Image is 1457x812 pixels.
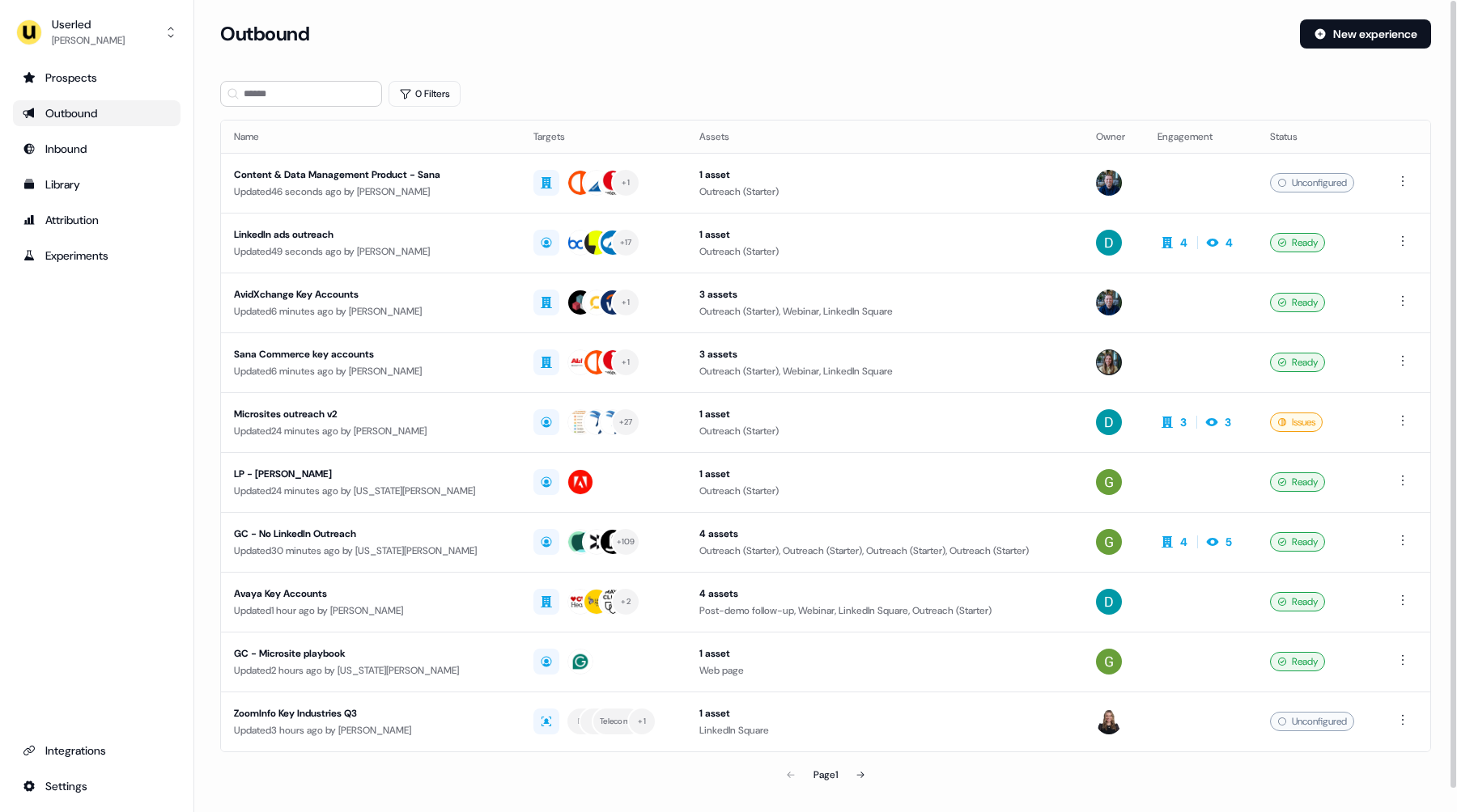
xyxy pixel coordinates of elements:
div: Experiments [23,247,171,264]
div: + 2 [621,594,631,609]
div: Unconfigured [1270,173,1354,192]
div: Telecommunications [600,714,635,729]
div: + 17 [620,235,632,250]
div: Outreach (Starter) [699,184,1069,200]
div: Outreach (Starter), Webinar, LinkedIn Square [699,363,1069,379]
img: Georgia [1096,529,1122,555]
div: Outreach (Starter), Outreach (Starter), Outreach (Starter), Outreach (Starter) [699,543,1069,559]
div: Updated 6 minutes ago by [PERSON_NAME] [234,303,508,319]
div: Ready [1270,233,1325,252]
div: Sana Commerce key accounts [234,346,508,362]
div: FinTech [578,714,605,729]
a: Go to attribution [13,207,181,233]
div: 4 assets [699,586,1069,602]
div: Outreach (Starter) [699,423,1069,439]
div: 3 assets [699,286,1069,302]
a: Go to templates [13,171,181,197]
div: Updated 24 minutes ago by [US_STATE][PERSON_NAME] [234,483,508,499]
button: Userled[PERSON_NAME] [13,13,181,52]
div: Userled [52,16,125,32]
th: Name [221,121,520,153]
div: GC - Microsite playbook [234,645,508,662]
div: Updated 49 seconds ago by [PERSON_NAME] [234,243,508,260]
div: 5 [1225,534,1232,550]
div: Outreach (Starter) [699,243,1069,260]
img: David [1096,409,1122,435]
div: Ready [1270,592,1325,611]
th: Status [1257,121,1380,153]
div: 1 asset [699,705,1069,721]
div: Updated 2 hours ago by [US_STATE][PERSON_NAME] [234,662,508,679]
a: Go to integrations [13,738,181,763]
div: 4 [1225,235,1233,251]
img: Georgia [1096,469,1122,495]
div: Settings [23,778,171,794]
h3: Outbound [220,22,309,46]
div: Unconfigured [1270,712,1354,731]
div: + 1 [622,295,630,310]
img: James [1096,170,1122,196]
div: Ready [1270,652,1325,671]
div: Ready [1270,353,1325,372]
th: Assets [686,121,1082,153]
div: Attribution [23,212,171,228]
div: Updated 30 minutes ago by [US_STATE][PERSON_NAME] [234,543,508,559]
div: ZoomInfo Key Industries Q3 [234,705,508,721]
div: 4 [1180,235,1187,251]
th: Engagement [1145,121,1257,153]
a: Go to outbound experience [13,100,181,126]
div: Microsites outreach v2 [234,406,508,422]
div: Outreach (Starter) [699,483,1069,499]
div: Updated 1 hour ago by [PERSON_NAME] [234,603,508,619]
div: GC - No LinkedIn Outreach [234,526,508,542]
div: 3 [1180,414,1187,430]
th: Owner [1083,121,1145,153]
div: Integrations [23,742,171,759]
div: LP - [PERSON_NAME] [234,466,508,482]
a: Go to integrations [13,773,181,799]
div: Web page [699,662,1069,679]
img: Charlotte [1096,349,1122,375]
div: Inbound [23,141,171,157]
img: Georgia [1096,649,1122,675]
div: Post-demo follow-up, Webinar, LinkedIn Square, Outreach (Starter) [699,603,1069,619]
div: Avaya Key Accounts [234,586,508,602]
div: AvidXchange Key Accounts [234,286,508,302]
div: Ready [1270,532,1325,552]
div: 3 [1225,414,1231,430]
div: Outreach (Starter), Webinar, LinkedIn Square [699,303,1069,319]
div: Page 1 [813,767,838,783]
a: Go to prospects [13,65,181,91]
div: + 1 [622,355,630,370]
div: Updated 6 minutes ago by [PERSON_NAME] [234,363,508,379]
img: David [1096,589,1122,615]
div: Updated 46 seconds ago by [PERSON_NAME] [234,184,508,200]
div: 1 asset [699,645,1069,662]
div: + 109 [617,535,635,549]
img: David [1096,230,1122,256]
div: Library [23,176,171,192]
div: 1 asset [699,466,1069,482]
div: + 1 [638,714,646,729]
div: Content & Data Management Product - Sana [234,167,508,183]
button: New experience [1300,19,1431,49]
div: Ready [1270,293,1325,312]
div: 4 [1180,534,1187,550]
div: Ready [1270,472,1325,492]
a: Go to Inbound [13,136,181,162]
img: James [1096,290,1122,315]
div: 3 assets [699,346,1069,362]
a: Go to experiments [13,243,181,269]
div: Outbound [23,105,171,121]
th: Targets [520,121,686,153]
div: + 1 [622,176,630,190]
div: 1 asset [699,406,1069,422]
div: Prospects [23,70,171,86]
div: 1 asset [699,226,1069,243]
div: [PERSON_NAME] [52,32,125,49]
div: Issues [1270,412,1323,432]
div: Updated 3 hours ago by [PERSON_NAME] [234,722,508,738]
img: Geneviève [1096,708,1122,734]
div: + 27 [619,415,633,429]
